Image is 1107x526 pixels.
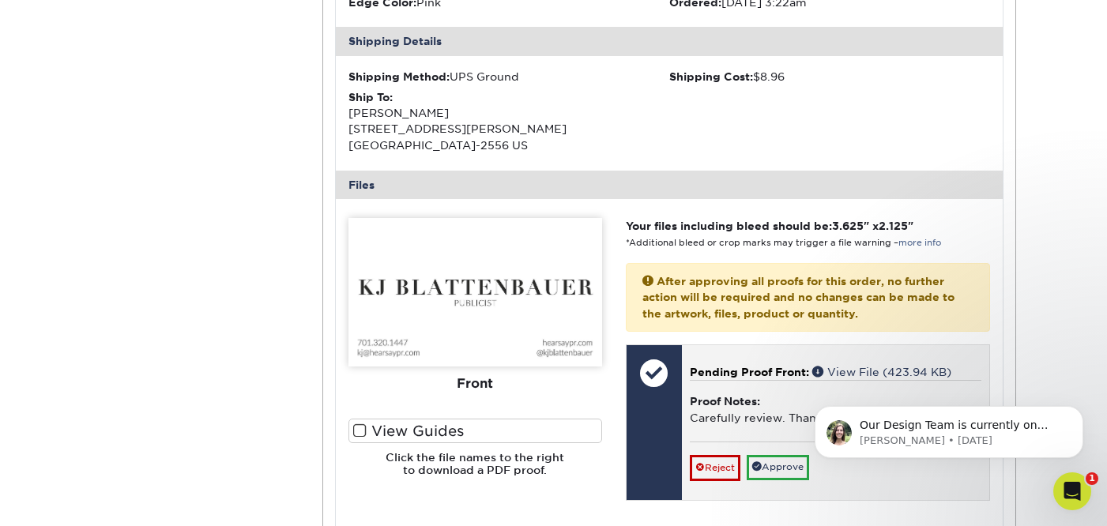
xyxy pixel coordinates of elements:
[690,455,740,480] a: Reject
[690,380,981,441] div: Carefully review. Thanks!
[348,69,669,85] div: UPS Ground
[669,69,990,85] div: $8.96
[747,455,809,479] a: Approve
[348,366,602,401] div: Front
[626,220,913,232] strong: Your files including bleed should be: " x "
[348,70,450,83] strong: Shipping Method:
[898,238,941,248] a: more info
[690,366,809,378] span: Pending Proof Front:
[626,238,941,248] small: *Additional bleed or crop marks may trigger a file warning –
[348,89,669,154] div: [PERSON_NAME] [STREET_ADDRESS][PERSON_NAME] [GEOGRAPHIC_DATA]-2556 US
[69,61,273,75] p: Message from Julie, sent 1w ago
[879,220,908,232] span: 2.125
[336,171,1003,199] div: Files
[348,451,602,490] h6: Click the file names to the right to download a PDF proof.
[1086,472,1098,485] span: 1
[1053,472,1091,510] iframe: Intercom live chat
[812,366,951,378] a: View File (423.94 KB)
[669,70,753,83] strong: Shipping Cost:
[336,27,1003,55] div: Shipping Details
[642,275,955,320] strong: After approving all proofs for this order, no further action will be required and no changes can ...
[832,220,864,232] span: 3.625
[348,419,602,443] label: View Guides
[791,373,1107,483] iframe: Intercom notifications message
[690,395,760,408] strong: Proof Notes:
[348,91,393,103] strong: Ship To:
[69,46,272,216] span: Our Design Team is currently on sabbatical and will return on [DATE]. ﻿Once the team returns to t...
